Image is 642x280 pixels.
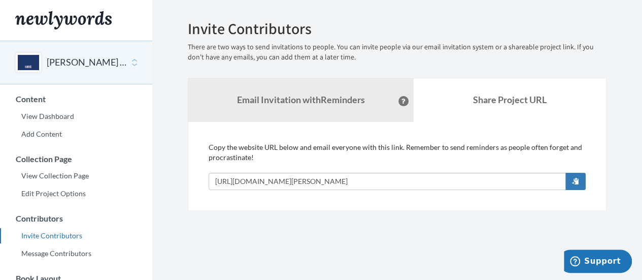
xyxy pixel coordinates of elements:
[47,56,129,69] button: [PERSON_NAME] Is Leaving!
[1,214,152,223] h3: Contributors
[15,11,112,29] img: Newlywords logo
[237,94,365,105] strong: Email Invitation with Reminders
[209,142,586,190] div: Copy the website URL below and email everyone with this link. Remember to send reminders as peopl...
[1,154,152,164] h3: Collection Page
[188,20,606,37] h2: Invite Contributors
[188,42,606,63] p: There are two ways to send invitations to people. You can invite people via our email invitation ...
[473,94,547,105] b: Share Project URL
[564,250,632,275] iframe: Opens a widget where you can chat to one of our agents
[1,95,152,104] h3: Content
